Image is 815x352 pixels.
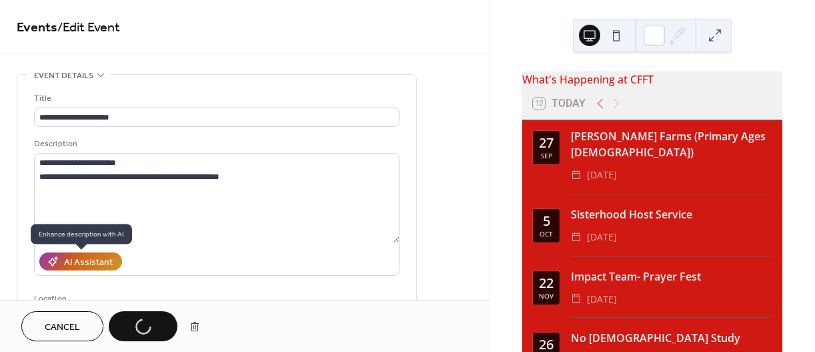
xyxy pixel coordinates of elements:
[571,167,582,183] div: ​
[539,277,554,290] div: 22
[57,15,120,41] span: / Edit Event
[587,167,617,183] span: [DATE]
[34,69,93,83] span: Event details
[571,291,582,307] div: ​
[64,256,113,270] div: AI Assistant
[539,136,554,150] div: 27
[34,292,397,306] div: Location
[31,224,132,244] span: Enhance description with AI
[541,152,552,159] div: Sep
[571,330,772,346] div: No [DEMOGRAPHIC_DATA] Study
[539,338,554,351] div: 26
[17,15,57,41] a: Events
[39,252,122,271] button: AI Assistant
[34,92,397,106] div: Title
[571,128,772,160] div: [PERSON_NAME] Farms (Primary Ages [DEMOGRAPHIC_DATA])
[571,269,772,285] div: Impact Team- Prayer Fest
[587,291,617,307] span: [DATE]
[34,137,397,151] div: Description
[539,293,554,299] div: Nov
[45,321,80,335] span: Cancel
[21,311,103,341] button: Cancel
[587,229,617,245] span: [DATE]
[571,206,772,222] div: Sisterhood Host Service
[571,229,582,245] div: ​
[543,214,550,228] div: 5
[540,230,553,237] div: Oct
[522,71,782,87] div: What's Happening at CFFT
